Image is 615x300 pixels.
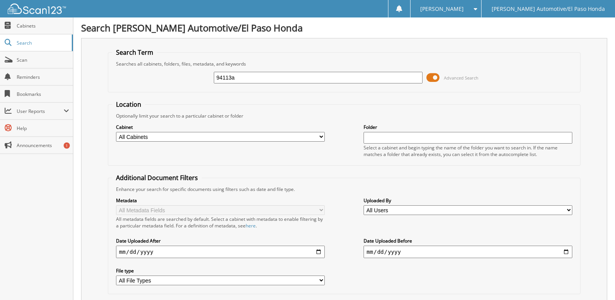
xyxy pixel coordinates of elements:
h1: Search [PERSON_NAME] Automotive/El Paso Honda [81,21,607,34]
span: Reminders [17,74,69,80]
legend: Search Term [112,48,157,57]
input: end [364,246,572,258]
div: Searches all cabinets, folders, files, metadata, and keywords [112,61,576,67]
label: Uploaded By [364,197,572,204]
div: All metadata fields are searched by default. Select a cabinet with metadata to enable filtering b... [116,216,325,229]
span: Bookmarks [17,91,69,97]
label: Folder [364,124,572,130]
div: Optionally limit your search to a particular cabinet or folder [112,113,576,119]
span: [PERSON_NAME] Automotive/El Paso Honda [492,7,605,11]
span: Help [17,125,69,132]
legend: Additional Document Filters [112,173,202,182]
span: [PERSON_NAME] [420,7,464,11]
div: Enhance your search for specific documents using filters such as date and file type. [112,186,576,192]
span: Search [17,40,68,46]
span: Cabinets [17,23,69,29]
div: Select a cabinet and begin typing the name of the folder you want to search in. If the name match... [364,144,572,158]
legend: Location [112,100,145,109]
span: Advanced Search [444,75,478,81]
span: Announcements [17,142,69,149]
span: Scan [17,57,69,63]
label: Metadata [116,197,325,204]
span: User Reports [17,108,64,114]
label: Date Uploaded After [116,238,325,244]
img: scan123-logo-white.svg [8,3,66,14]
label: Date Uploaded Before [364,238,572,244]
a: here [246,222,256,229]
div: 1 [64,142,70,149]
label: Cabinet [116,124,325,130]
label: File type [116,267,325,274]
input: start [116,246,325,258]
